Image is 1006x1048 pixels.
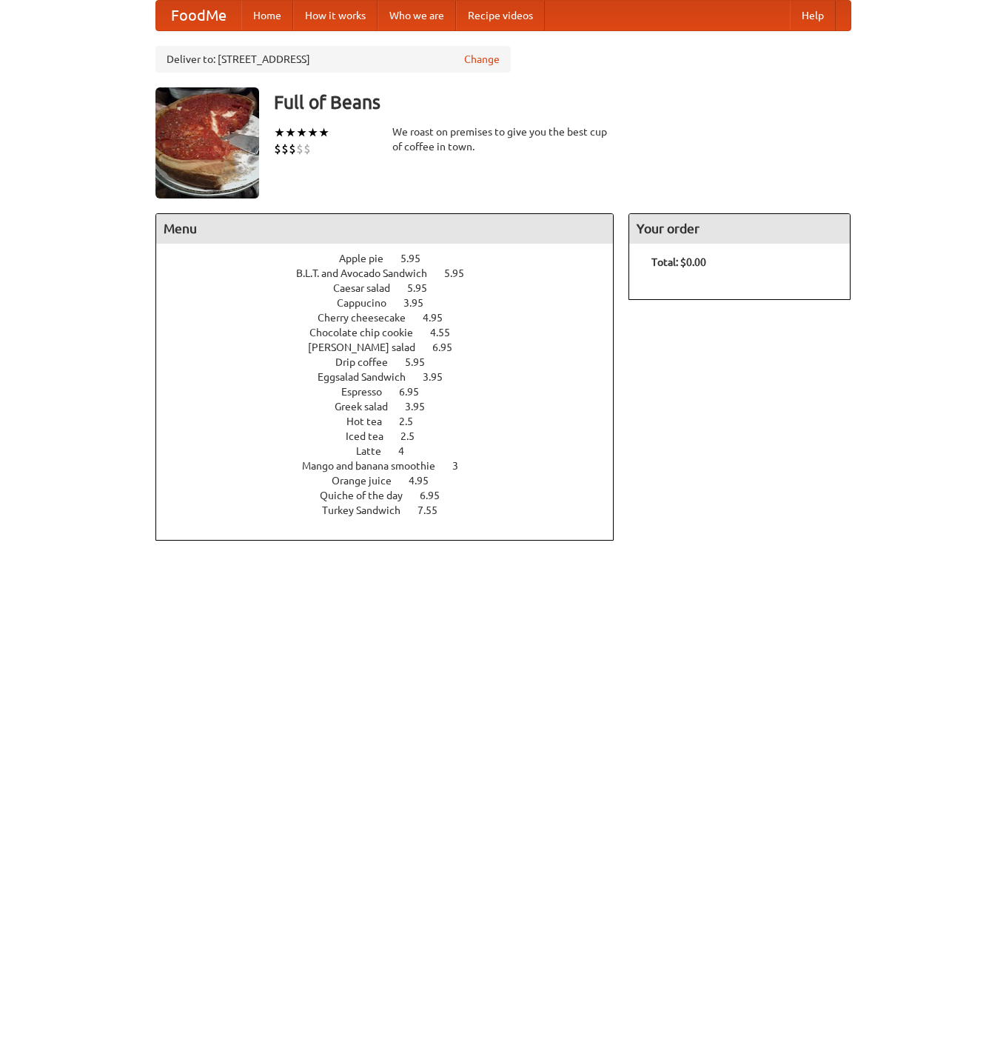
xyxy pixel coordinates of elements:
span: 5.95 [405,356,440,368]
a: Cappucino 3.95 [337,297,451,309]
a: How it works [293,1,378,30]
a: Mango and banana smoothie 3 [302,460,486,472]
a: Caesar salad 5.95 [333,282,455,294]
span: 5.95 [407,282,442,294]
a: Chocolate chip cookie 4.55 [309,327,477,338]
a: Home [241,1,293,30]
a: Eggsalad Sandwich 3.95 [318,371,470,383]
div: Deliver to: [STREET_ADDRESS] [155,46,511,73]
span: Cappucino [337,297,401,309]
span: Hot tea [346,415,397,427]
a: Hot tea 2.5 [346,415,440,427]
span: 5.95 [400,253,435,264]
li: $ [274,141,281,157]
span: Apple pie [339,253,398,264]
span: Eggsalad Sandwich [318,371,420,383]
h4: Your order [629,214,850,244]
h3: Full of Beans [274,87,851,117]
a: FoodMe [156,1,241,30]
li: ★ [274,124,285,141]
span: Quiche of the day [320,490,418,501]
span: Orange juice [332,475,406,487]
span: [PERSON_NAME] salad [308,341,430,353]
a: Turkey Sandwich 7.55 [322,504,465,516]
span: 3.95 [403,297,438,309]
a: [PERSON_NAME] salad 6.95 [308,341,480,353]
span: 3.95 [405,401,440,413]
li: $ [281,141,289,157]
span: Drip coffee [335,356,403,368]
span: 2.5 [399,415,428,427]
span: 4.95 [423,312,457,324]
a: Cherry cheesecake 4.95 [318,312,470,324]
span: Caesar salad [333,282,405,294]
b: Total: $0.00 [651,256,706,268]
li: $ [304,141,311,157]
span: 3.95 [423,371,457,383]
h4: Menu [156,214,614,244]
span: 7.55 [418,504,452,516]
span: 3 [452,460,473,472]
span: 6.95 [432,341,467,353]
a: Latte 4 [356,445,432,457]
span: B.L.T. and Avocado Sandwich [296,267,442,279]
li: ★ [296,124,307,141]
span: 4.55 [430,327,465,338]
a: Recipe videos [456,1,545,30]
span: 2.5 [400,430,429,442]
span: 5.95 [444,267,479,279]
span: Cherry cheesecake [318,312,420,324]
a: B.L.T. and Avocado Sandwich 5.95 [296,267,492,279]
a: Orange juice 4.95 [332,475,456,487]
span: Chocolate chip cookie [309,327,428,338]
li: ★ [318,124,329,141]
a: Greek salad 3.95 [335,401,452,413]
span: Greek salad [335,401,403,413]
span: 6.95 [399,386,434,398]
li: ★ [285,124,296,141]
span: 4 [398,445,419,457]
span: 4.95 [409,475,443,487]
img: angular.jpg [155,87,259,198]
li: $ [296,141,304,157]
a: Help [790,1,836,30]
a: Drip coffee 5.95 [335,356,452,368]
li: $ [289,141,296,157]
div: We roast on premises to give you the best cup of coffee in town. [392,124,614,154]
a: Espresso 6.95 [341,386,446,398]
span: 6.95 [420,490,455,501]
span: Mango and banana smoothie [302,460,450,472]
a: Apple pie 5.95 [339,253,448,264]
a: Quiche of the day 6.95 [320,490,467,501]
span: Iced tea [346,430,398,442]
span: Turkey Sandwich [322,504,415,516]
li: ★ [307,124,318,141]
a: Change [464,52,500,67]
span: Espresso [341,386,397,398]
a: Iced tea 2.5 [346,430,442,442]
span: Latte [356,445,396,457]
a: Who we are [378,1,456,30]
